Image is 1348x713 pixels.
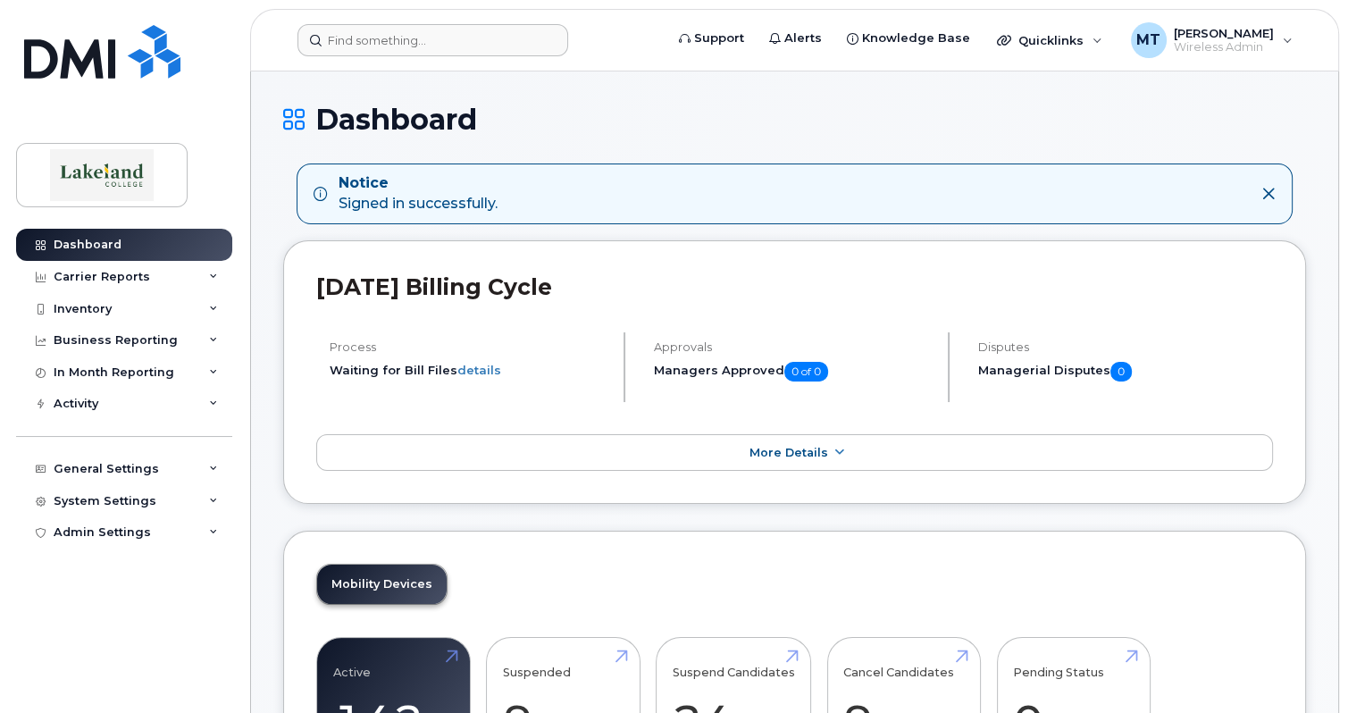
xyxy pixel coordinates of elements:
h5: Managers Approved [654,362,933,382]
a: Mobility Devices [317,565,447,604]
h1: Dashboard [283,104,1306,135]
strong: Notice [339,173,498,194]
div: Signed in successfully. [339,173,498,214]
h5: Managerial Disputes [978,362,1273,382]
h4: Approvals [654,340,933,354]
h4: Disputes [978,340,1273,354]
li: Waiting for Bill Files [330,362,608,379]
span: 0 [1110,362,1132,382]
span: 0 of 0 [784,362,828,382]
h4: Process [330,340,608,354]
span: More Details [749,446,828,459]
h2: [DATE] Billing Cycle [316,273,1273,300]
a: details [457,363,501,377]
